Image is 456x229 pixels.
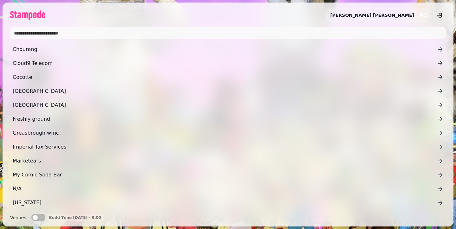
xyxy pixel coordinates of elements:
img: logo [10,10,45,20]
span: Chourangi [13,46,437,53]
span: My Comic Soda Bar [13,171,437,179]
a: [US_STATE] [10,196,446,209]
span: Greasbrough wmc [13,129,437,137]
a: [GEOGRAPHIC_DATA] [10,85,446,98]
span: Cocotte [13,73,437,81]
a: Chourangi [10,43,446,56]
p: Build Time [DATE] - 9:00 [49,215,101,220]
a: My Comic Soda Bar [10,169,446,181]
span: [GEOGRAPHIC_DATA] [13,87,437,95]
a: Greasbrough wmc [10,127,446,139]
span: [US_STATE] [13,199,437,207]
span: Marketears [13,157,437,165]
a: Cocotte [10,71,446,84]
a: Imperial Tax Services [10,141,446,153]
span: AG [419,13,427,18]
a: [GEOGRAPHIC_DATA] [10,99,446,111]
h2: [PERSON_NAME] [PERSON_NAME] [330,12,414,18]
span: Imperial Tax Services [13,143,437,151]
label: Venues [10,214,26,221]
span: Freshly ground [13,115,437,123]
a: Marketears [10,155,446,167]
a: N/A [10,182,446,195]
span: N/A [13,185,437,193]
a: Freshly ground [10,113,446,125]
span: Cloud9 Telecom [13,60,437,67]
a: Cloud9 Telecom [10,57,446,70]
button: logout [433,9,446,22]
span: [GEOGRAPHIC_DATA] [13,101,437,109]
